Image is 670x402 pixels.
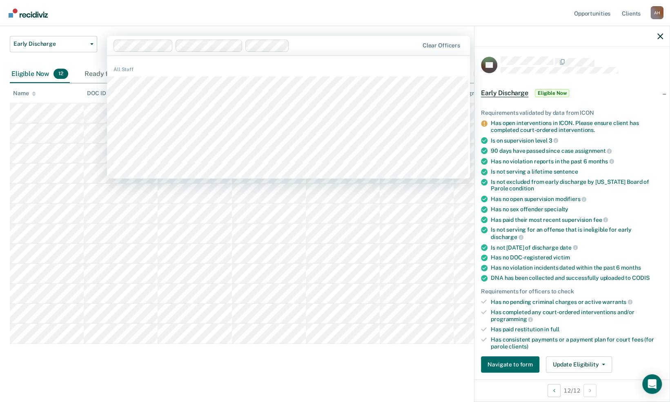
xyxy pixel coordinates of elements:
[550,326,559,333] span: full
[491,298,663,306] div: Has no pending criminal charges or active
[650,6,663,19] div: A H
[491,275,663,281] div: DNA has been collected and successfully uploaded to
[544,206,568,212] span: specialty
[548,384,561,397] button: Previous Opportunity
[491,168,663,175] div: Is not serving a lifetime
[491,120,663,134] div: Has open interventions in ICON. Please ensure client has completed court-ordered interventions.
[473,69,489,79] span: 23
[632,275,649,281] span: CODIS
[491,147,663,154] div: 90 days have passed since case
[642,374,662,394] div: Open Intercom Messenger
[546,356,612,373] button: Update Eligibility
[474,380,670,401] div: 12 / 12
[491,195,663,203] div: Has no open supervision
[53,69,68,79] span: 12
[553,254,570,261] span: victim
[491,326,663,333] div: Has paid restitution in
[602,299,632,305] span: warrants
[553,168,578,175] span: sentence
[491,206,663,213] div: Has no sex offender
[593,217,608,223] span: fee
[481,356,539,373] button: Navigate to form
[83,65,164,83] div: Ready for Discharge
[491,234,523,240] span: discharge
[491,179,663,192] div: Is not excluded from early discharge by [US_STATE] Board of Parole
[9,9,48,18] img: Recidiviz
[474,80,670,106] div: Early DischargeEligible Now
[549,137,559,144] span: 3
[621,264,641,271] span: months
[555,196,587,202] span: modifiers
[481,356,543,373] a: Navigate to form link
[491,316,533,322] span: programming
[491,336,663,350] div: Has consistent payments or a payment plan for court fees (for parole
[491,216,663,223] div: Has paid their most recent supervision
[650,6,663,19] button: Profile dropdown button
[491,137,663,144] div: Is on supervision level
[491,244,663,251] div: Is not [DATE] of discharge
[423,42,460,49] div: Clear officers
[10,65,70,83] div: Eligible Now
[583,384,597,397] button: Next Opportunity
[559,244,577,251] span: date
[491,264,663,271] div: Has no violation incidents dated within the past 6
[13,40,87,47] span: Early Discharge
[491,226,663,240] div: Is not serving for an offense that is ineligible for early
[481,109,663,116] div: Requirements validated by data from ICON
[107,66,470,73] div: All Staff
[509,185,534,192] span: condition
[13,90,36,97] div: Name
[509,343,528,350] span: clients)
[481,89,528,97] span: Early Discharge
[491,254,663,261] div: Has no DOC-registered
[535,89,570,97] span: Eligible Now
[588,158,614,165] span: months
[491,309,663,323] div: Has completed any court-ordered interventions and/or
[481,288,663,295] div: Requirements for officers to check
[575,147,612,154] span: assignment
[491,158,663,165] div: Has no violation reports in the past 6
[87,90,113,97] div: DOC ID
